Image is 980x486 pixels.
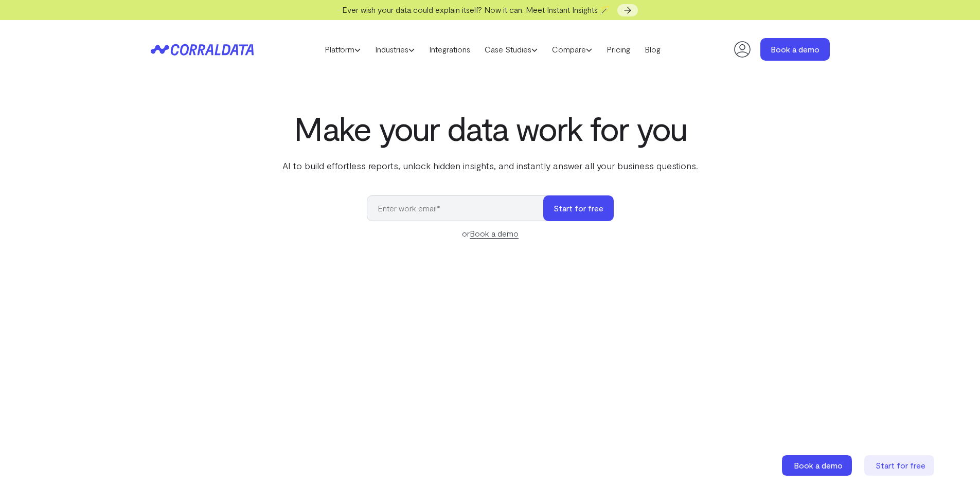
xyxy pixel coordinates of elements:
[599,42,637,57] a: Pricing
[543,195,614,221] button: Start for free
[280,159,700,172] p: AI to build effortless reports, unlock hidden insights, and instantly answer all your business qu...
[317,42,368,57] a: Platform
[342,5,610,14] span: Ever wish your data could explain itself? Now it can. Meet Instant Insights 🪄
[760,38,830,61] a: Book a demo
[782,455,854,476] a: Book a demo
[637,42,668,57] a: Blog
[545,42,599,57] a: Compare
[470,228,519,239] a: Book a demo
[367,195,554,221] input: Enter work email*
[367,227,614,240] div: or
[477,42,545,57] a: Case Studies
[876,460,925,470] span: Start for free
[422,42,477,57] a: Integrations
[280,110,700,147] h1: Make your data work for you
[864,455,936,476] a: Start for free
[368,42,422,57] a: Industries
[794,460,843,470] span: Book a demo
